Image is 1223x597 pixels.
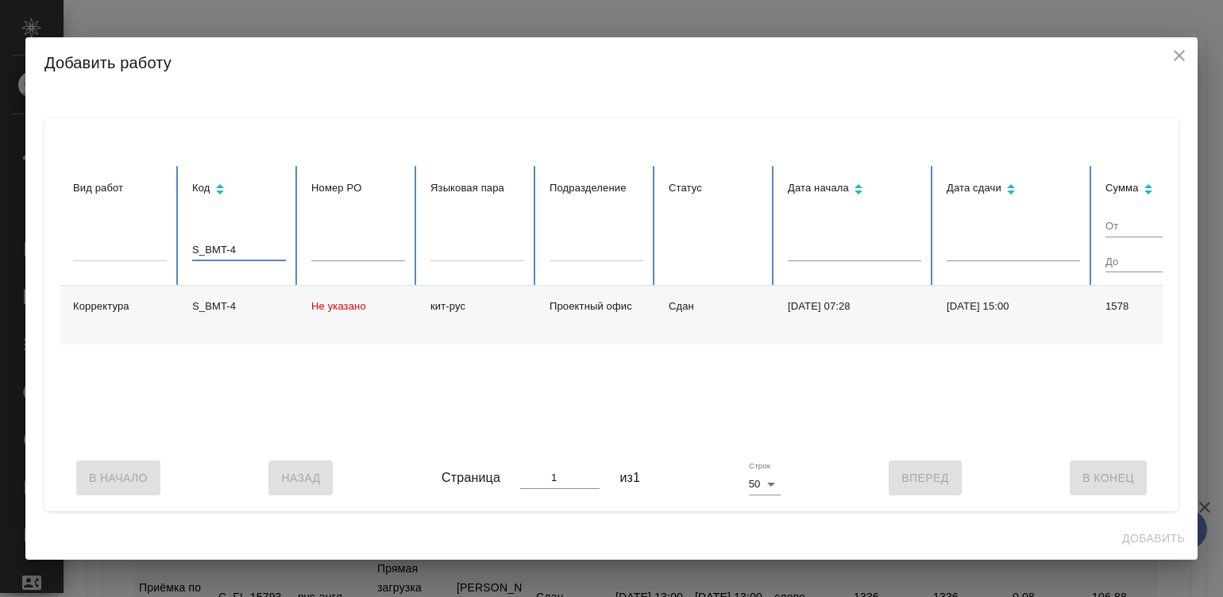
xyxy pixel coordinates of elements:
[44,50,1179,75] h2: Добавить работу
[311,179,405,198] div: Номер PO
[418,286,537,345] td: кит-рус
[1105,179,1199,202] div: Сортировка
[73,179,167,198] div: Вид работ
[619,468,640,487] span: из 1
[1167,44,1191,67] button: close
[311,300,366,312] span: Не указано
[442,468,500,487] span: Страница
[788,179,921,202] div: Сортировка
[179,286,299,345] td: S_BMT-4
[947,179,1080,202] div: Сортировка
[669,179,762,198] div: Статус
[749,473,781,495] div: 50
[656,286,775,345] td: Сдан
[934,286,1093,345] td: [DATE] 15:00
[1093,286,1212,345] td: 1578
[749,461,770,469] label: Строк
[775,286,934,345] td: [DATE] 07:28
[537,286,656,345] td: Проектный офис
[550,179,643,198] div: Подразделение
[60,286,179,345] td: Корректура
[192,179,286,202] div: Сортировка
[430,179,524,198] div: Языковая пара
